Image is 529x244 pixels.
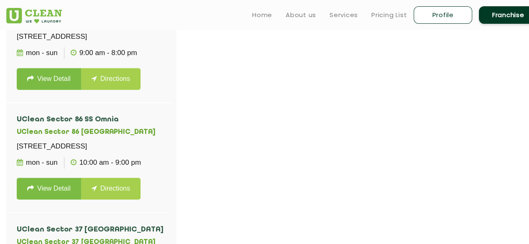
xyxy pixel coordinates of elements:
a: Profile [414,6,472,24]
h5: UClean Sector 86 [GEOGRAPHIC_DATA] [17,128,156,136]
a: Services [330,10,358,20]
img: UClean Laundry and Dry Cleaning [6,8,62,23]
p: [STREET_ADDRESS] [17,31,164,43]
a: Pricing List [371,10,407,20]
a: About us [286,10,316,20]
a: Home [252,10,272,20]
h4: UClean Sector 86 SS Omnia [17,116,156,124]
a: Directions [81,68,141,90]
p: 10:00 AM - 9:00 PM [71,157,141,169]
h4: UClean Sector 37 [GEOGRAPHIC_DATA] [17,225,166,234]
a: View Detail [17,178,81,199]
p: Mon - Sun [17,47,58,59]
a: View Detail [17,68,81,90]
p: [STREET_ADDRESS] [17,141,156,152]
p: 9:00 AM - 8:00 PM [71,47,137,59]
a: Directions [81,178,141,199]
p: Mon - Sun [17,157,58,169]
